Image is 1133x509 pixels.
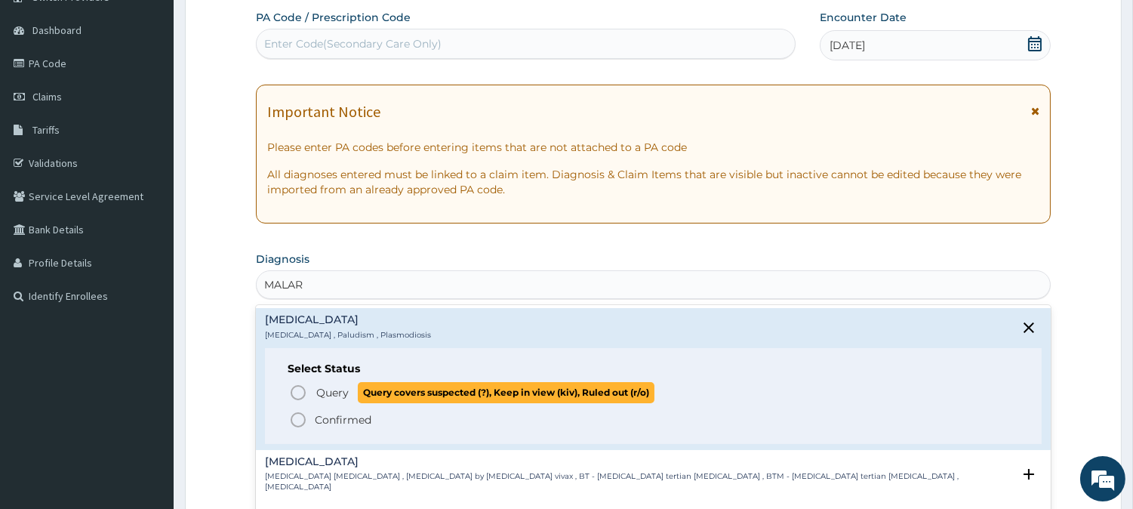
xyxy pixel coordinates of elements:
[256,10,411,25] label: PA Code / Prescription Code
[79,85,254,104] div: Chat with us now
[265,314,431,325] h4: [MEDICAL_DATA]
[289,411,307,429] i: status option filled
[28,76,61,113] img: d_794563401_company_1708531726252_794563401
[267,167,1039,197] p: All diagnoses entered must be linked to a claim item. Diagnosis & Claim Items that are visible bu...
[265,471,1012,493] p: [MEDICAL_DATA] [MEDICAL_DATA] , [MEDICAL_DATA] by [MEDICAL_DATA] vivax , BT - [MEDICAL_DATA] tert...
[289,384,307,402] i: status option query
[256,251,309,267] label: Diagnosis
[316,385,349,400] span: Query
[288,363,1019,375] h6: Select Status
[358,382,654,403] span: Query covers suspected (?), Keep in view (kiv), Ruled out (r/o)
[32,90,62,103] span: Claims
[820,10,907,25] label: Encounter Date
[265,456,1012,467] h4: [MEDICAL_DATA]
[267,140,1039,155] p: Please enter PA codes before entering items that are not attached to a PA code
[88,156,208,309] span: We're online!
[264,36,442,51] div: Enter Code(Secondary Care Only)
[1020,465,1038,483] i: open select status
[267,103,380,120] h1: Important Notice
[32,23,82,37] span: Dashboard
[315,412,371,427] p: Confirmed
[830,38,865,53] span: [DATE]
[265,330,431,341] p: [MEDICAL_DATA] , Paludism , Plasmodiosis
[1020,319,1038,337] i: close select status
[32,123,60,137] span: Tariffs
[248,8,284,44] div: Minimize live chat window
[8,344,288,397] textarea: Type your message and hit 'Enter'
